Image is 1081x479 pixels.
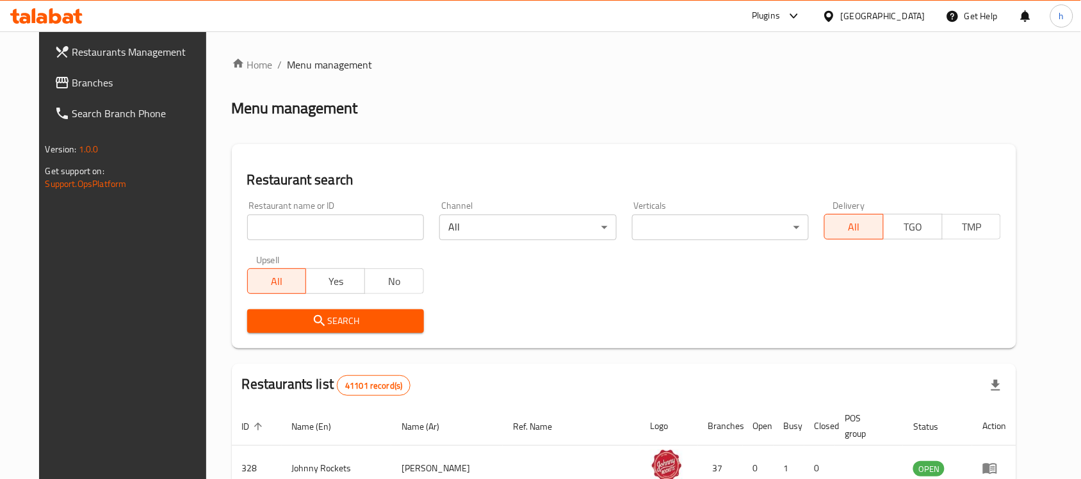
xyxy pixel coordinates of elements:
div: Total records count [337,375,410,396]
button: All [247,268,307,294]
h2: Restaurants list [242,375,411,396]
a: Branches [44,67,220,98]
th: Open [743,407,774,446]
span: Ref. Name [513,419,569,434]
span: 1.0.0 [79,141,99,158]
span: No [370,272,419,291]
li: / [278,57,282,72]
span: Status [913,419,955,434]
div: OPEN [913,461,945,476]
span: Restaurants Management [72,44,209,60]
button: Yes [305,268,365,294]
span: TMP [948,218,996,236]
a: Support.OpsPlatform [45,175,127,192]
div: Menu [982,460,1006,476]
div: ​ [632,215,809,240]
span: POS group [845,410,888,441]
span: TGO [889,218,938,236]
nav: breadcrumb [232,57,1017,72]
h2: Restaurant search [247,170,1002,190]
div: Plugins [752,8,780,24]
span: Search Branch Phone [72,106,209,121]
span: OPEN [913,462,945,476]
th: Logo [640,407,698,446]
div: All [439,215,616,240]
h2: Menu management [232,98,358,118]
span: Branches [72,75,209,90]
th: Action [972,407,1016,446]
span: Name (En) [292,419,348,434]
label: Upsell [256,256,280,264]
span: Name (Ar) [402,419,456,434]
button: TMP [942,214,1002,239]
div: Export file [980,370,1011,401]
span: h [1059,9,1064,23]
span: Search [257,313,414,329]
a: Restaurants Management [44,37,220,67]
span: All [830,218,879,236]
button: All [824,214,884,239]
th: Busy [774,407,804,446]
span: Yes [311,272,360,291]
span: Get support on: [45,163,104,179]
a: Search Branch Phone [44,98,220,129]
th: Branches [698,407,743,446]
div: [GEOGRAPHIC_DATA] [841,9,925,23]
button: No [364,268,424,294]
label: Delivery [833,201,865,210]
span: 41101 record(s) [337,380,410,392]
a: Home [232,57,273,72]
span: ID [242,419,266,434]
button: Search [247,309,424,333]
span: Version: [45,141,77,158]
input: Search for restaurant name or ID.. [247,215,424,240]
span: All [253,272,302,291]
th: Closed [804,407,835,446]
button: TGO [883,214,943,239]
span: Menu management [288,57,373,72]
